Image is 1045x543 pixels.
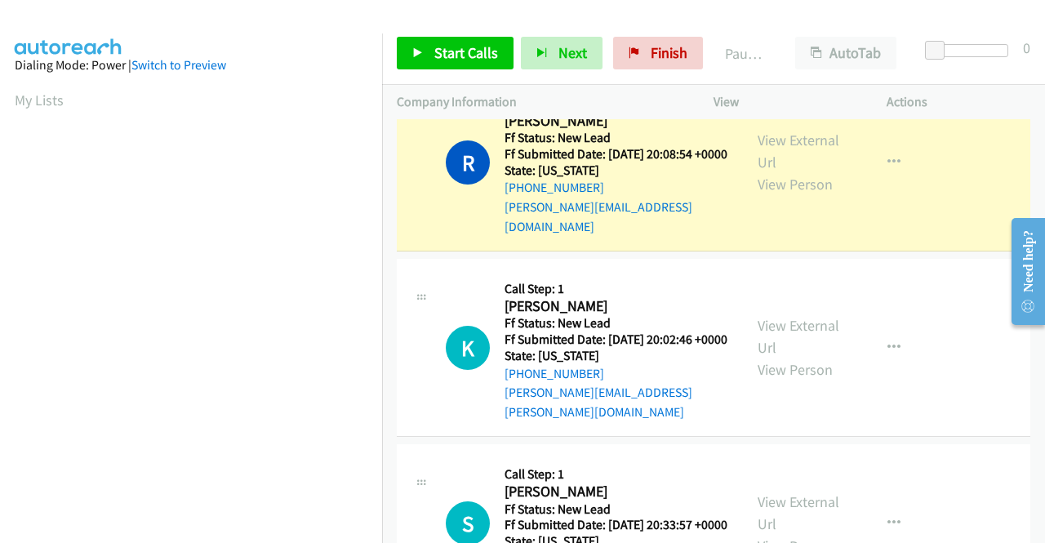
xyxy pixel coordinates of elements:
[714,92,857,112] p: View
[758,492,839,533] a: View External Url
[505,501,727,518] h5: Ff Status: New Lead
[725,42,766,65] p: Paused
[505,199,692,234] a: [PERSON_NAME][EMAIL_ADDRESS][DOMAIN_NAME]
[505,315,728,332] h5: Ff Status: New Lead
[505,162,728,179] h5: State: [US_STATE]
[446,326,490,370] div: The call is yet to be attempted
[397,92,684,112] p: Company Information
[933,44,1008,57] div: Delay between calls (in seconds)
[758,131,839,171] a: View External Url
[613,37,703,69] a: Finish
[998,207,1045,336] iframe: Resource Center
[887,92,1030,112] p: Actions
[521,37,603,69] button: Next
[558,43,587,62] span: Next
[758,316,839,357] a: View External Url
[446,140,490,185] h1: R
[397,37,514,69] a: Start Calls
[1023,37,1030,59] div: 0
[505,348,728,364] h5: State: [US_STATE]
[651,43,687,62] span: Finish
[505,180,604,195] a: [PHONE_NUMBER]
[15,91,64,109] a: My Lists
[795,37,896,69] button: AutoTab
[15,56,367,75] div: Dialing Mode: Power |
[505,281,728,297] h5: Call Step: 1
[505,146,728,162] h5: Ff Submitted Date: [DATE] 20:08:54 +0000
[131,57,226,73] a: Switch to Preview
[505,517,727,533] h5: Ff Submitted Date: [DATE] 20:33:57 +0000
[505,112,723,131] h2: [PERSON_NAME]
[505,332,728,348] h5: Ff Submitted Date: [DATE] 20:02:46 +0000
[505,483,727,501] h2: [PERSON_NAME]
[446,326,490,370] h1: K
[505,130,728,146] h5: Ff Status: New Lead
[505,366,604,381] a: [PHONE_NUMBER]
[758,360,833,379] a: View Person
[505,385,692,420] a: [PERSON_NAME][EMAIL_ADDRESS][PERSON_NAME][DOMAIN_NAME]
[505,297,723,316] h2: [PERSON_NAME]
[758,175,833,194] a: View Person
[434,43,498,62] span: Start Calls
[505,466,727,483] h5: Call Step: 1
